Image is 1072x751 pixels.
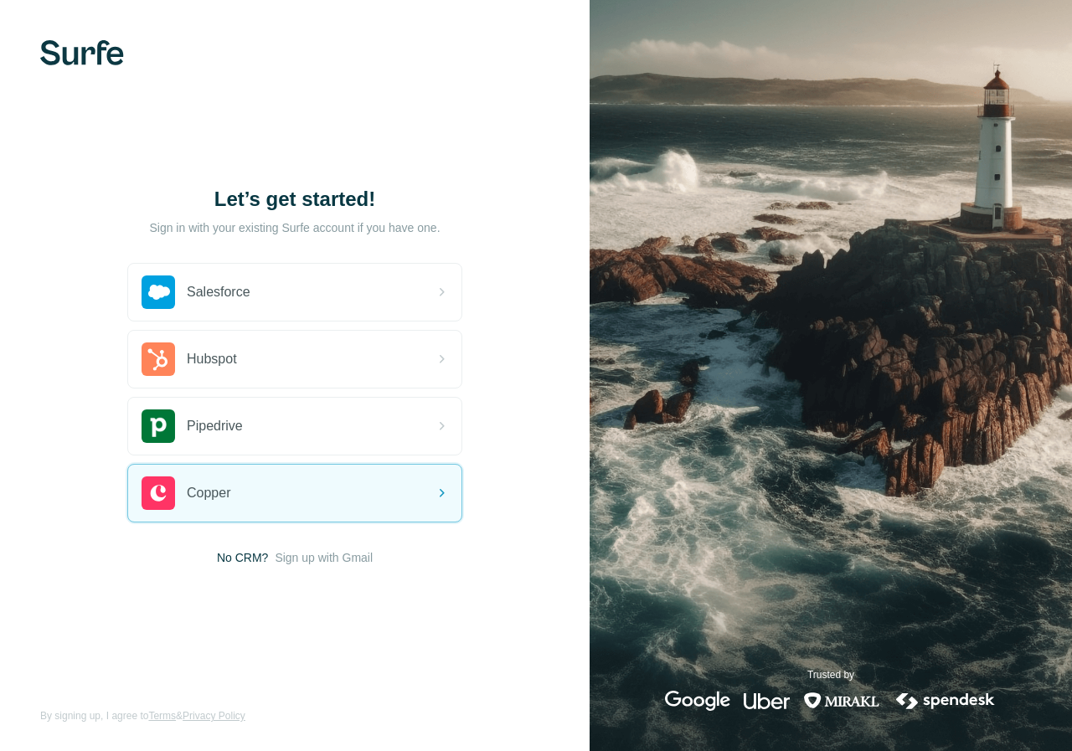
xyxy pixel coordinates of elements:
img: copper's logo [142,476,175,510]
span: Salesforce [187,282,250,302]
p: Sign in with your existing Surfe account if you have one. [149,219,440,236]
a: Privacy Policy [183,710,245,722]
span: No CRM? [217,549,268,566]
span: By signing up, I agree to & [40,708,245,723]
img: pipedrive's logo [142,409,175,443]
span: Pipedrive [187,416,243,436]
img: Surfe's logo [40,40,124,65]
h1: Let’s get started! [127,186,462,213]
img: uber's logo [744,691,790,711]
span: Hubspot [187,349,237,369]
img: hubspot's logo [142,342,175,376]
img: mirakl's logo [803,691,880,711]
img: google's logo [665,691,730,711]
span: Copper [187,483,230,503]
a: Terms [148,710,176,722]
img: salesforce's logo [142,275,175,309]
button: Sign up with Gmail [275,549,373,566]
p: Trusted by [807,667,854,682]
img: spendesk's logo [894,691,997,711]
